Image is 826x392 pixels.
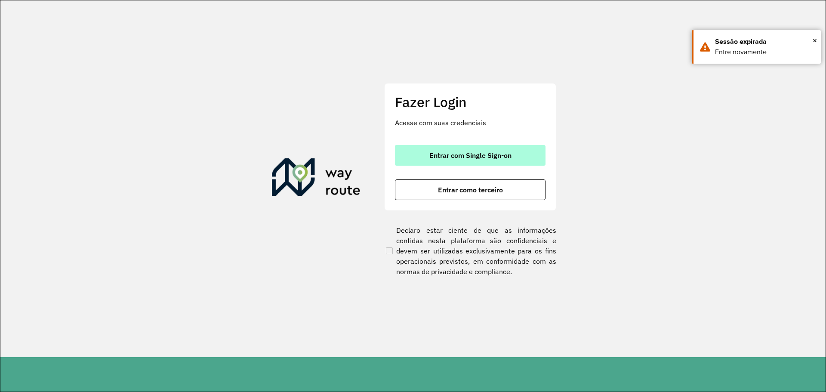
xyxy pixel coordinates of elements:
[813,34,817,47] span: ×
[429,152,512,159] span: Entrar com Single Sign-on
[272,158,361,200] img: Roteirizador AmbevTech
[395,94,546,110] h2: Fazer Login
[384,225,556,277] label: Declaro estar ciente de que as informações contidas nesta plataforma são confidenciais e devem se...
[438,186,503,193] span: Entrar como terceiro
[395,145,546,166] button: button
[715,47,814,57] div: Entre novamente
[395,179,546,200] button: button
[395,117,546,128] p: Acesse com suas credenciais
[813,34,817,47] button: Close
[715,37,814,47] div: Sessão expirada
